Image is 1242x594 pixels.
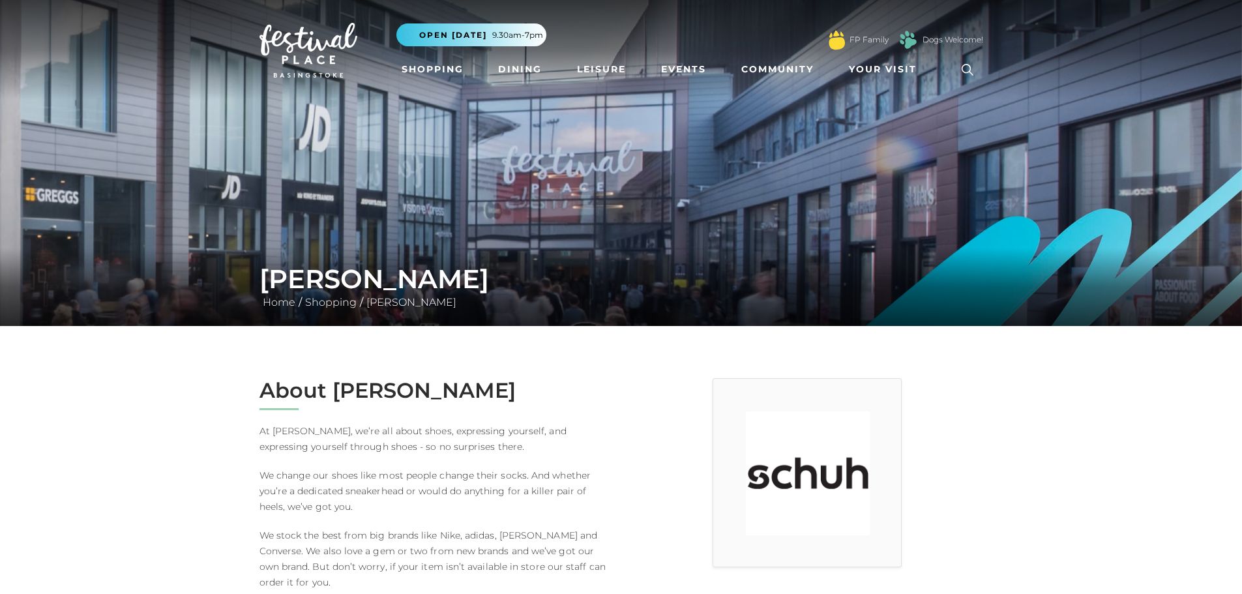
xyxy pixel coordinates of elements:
a: Your Visit [844,57,928,82]
a: Dogs Welcome! [923,34,983,46]
button: Open [DATE] 9.30am-7pm [396,23,546,46]
span: Your Visit [849,63,917,76]
img: Festival Place Logo [259,23,357,78]
span: 9.30am-7pm [492,29,543,41]
p: We stock the best from big brands like Nike, adidas, [PERSON_NAME] and Converse. We also love a g... [259,527,612,590]
a: Shopping [302,296,360,308]
p: We change our shoes like most people change their socks. And whether you’re a dedicated sneakerhe... [259,468,612,514]
span: Open [DATE] [419,29,487,41]
a: Shopping [396,57,469,82]
a: FP Family [850,34,889,46]
a: Dining [493,57,547,82]
h2: About [PERSON_NAME] [259,378,612,403]
a: Leisure [572,57,631,82]
a: Home [259,296,299,308]
a: [PERSON_NAME] [363,296,460,308]
h1: [PERSON_NAME] [259,263,983,295]
a: Events [656,57,711,82]
div: / / [250,263,993,310]
a: Community [736,57,819,82]
p: At [PERSON_NAME], we’re all about shoes, expressing yourself, and expressing yourself through sho... [259,423,612,454]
